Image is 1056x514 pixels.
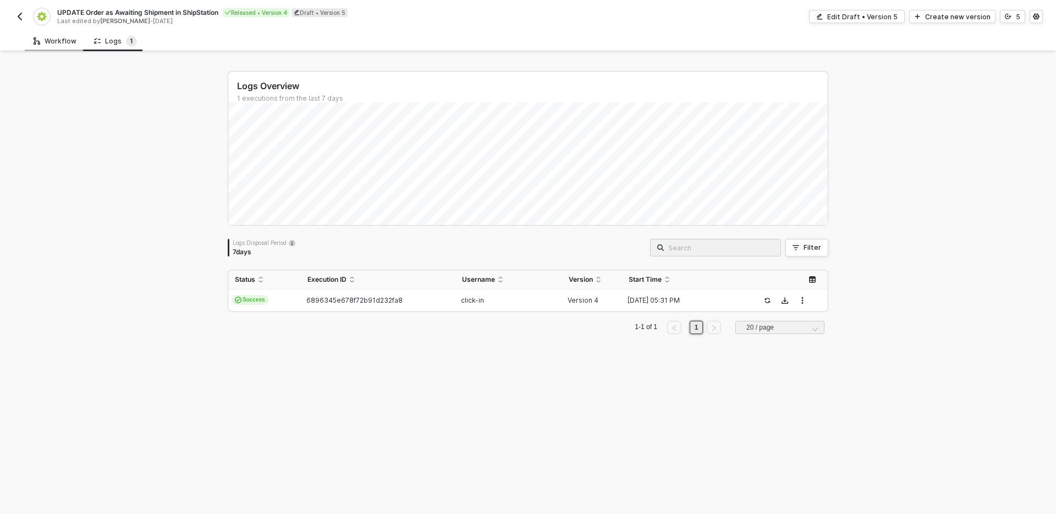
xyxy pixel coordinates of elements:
span: icon-edit [294,9,300,15]
span: [PERSON_NAME] [100,17,150,25]
span: 20 / page [746,319,818,336]
div: 1 executions from the last 7 days [237,94,828,103]
span: 6896345e678f72b91d232fa8 [306,296,403,304]
span: Version 4 [568,296,598,304]
div: Released • Version 4 [223,8,289,17]
input: Search [668,242,774,254]
span: Success [232,295,268,305]
div: Edit Draft • Version 5 [827,12,898,21]
input: Page Size [742,321,818,333]
button: left [667,321,681,334]
span: icon-table [809,276,816,283]
li: Previous Page [665,321,683,334]
a: 1 [691,321,702,333]
li: 1-1 of 1 [633,321,659,334]
button: Create new version [909,10,996,23]
span: icon-download [782,297,788,304]
div: Logs [94,36,137,47]
button: back [13,10,26,23]
button: Filter [785,239,828,256]
div: [DATE] 05:31 PM [622,296,742,305]
th: Execution ID [301,270,455,289]
div: Filter [804,243,821,252]
span: icon-settings [1033,13,1039,20]
div: Logs Disposal Period [233,239,295,247]
button: Edit Draft • Version 5 [809,10,905,23]
div: Create new version [925,12,991,21]
span: 1 [130,37,133,45]
span: click-in [461,296,484,304]
th: Start Time [622,270,751,289]
li: 1 [690,321,703,334]
div: Logs Overview [237,80,828,92]
div: Page Size [735,321,824,338]
span: Status [235,275,255,284]
div: 5 [1016,12,1020,21]
th: Version [562,270,622,289]
span: icon-cards [235,297,241,303]
span: Execution ID [307,275,346,284]
span: icon-play [914,13,921,20]
img: integration-icon [37,12,46,21]
div: 7 days [233,248,295,256]
span: icon-edit [816,13,823,20]
span: Version [569,275,593,284]
th: Status [228,270,301,289]
span: right [711,325,717,331]
li: Next Page [705,321,723,334]
span: icon-success-page [764,297,771,304]
sup: 1 [126,36,137,47]
th: Username [455,270,563,289]
span: Start Time [629,275,662,284]
div: Draft • Version 5 [291,8,348,17]
button: 5 [1000,10,1025,23]
div: Last edited by - [DATE] [57,17,527,25]
div: Workflow [34,37,76,46]
span: left [671,325,678,331]
button: right [707,321,721,334]
span: icon-versioning [1005,13,1011,20]
span: UPDATE Order as Awaiting Shipment in ShipStation [57,8,218,17]
img: back [15,12,24,21]
span: Username [462,275,495,284]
